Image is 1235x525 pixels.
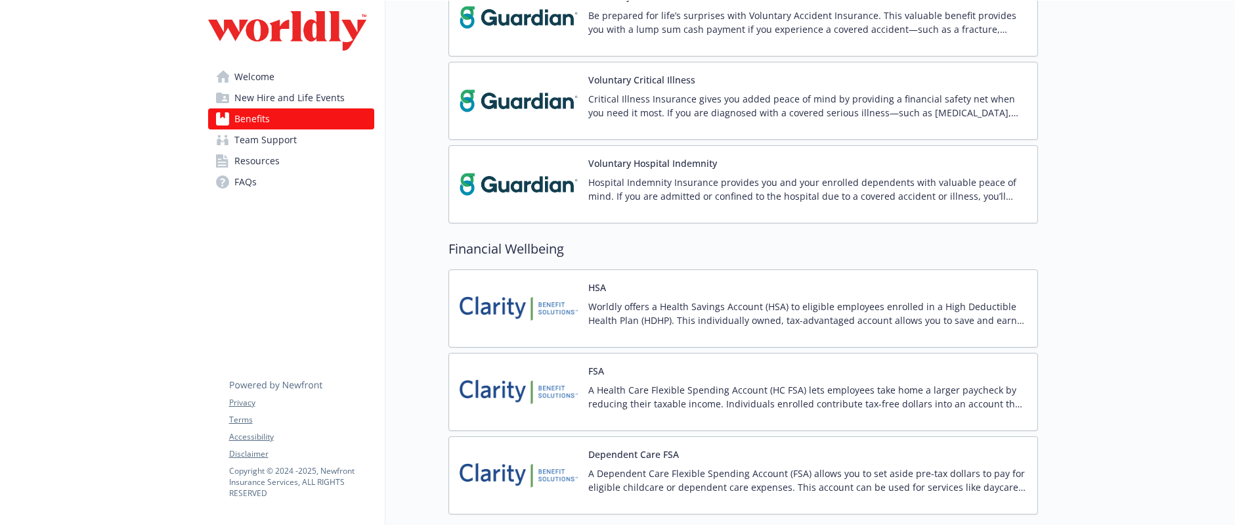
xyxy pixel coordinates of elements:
[460,364,578,420] img: Clarity Benefit Solutions carrier logo
[460,447,578,503] img: Clarity Benefit Solutions carrier logo
[588,281,606,294] button: HSA
[588,73,695,87] button: Voluntary Critical Illness
[229,397,374,409] a: Privacy
[588,175,1027,203] p: Hospital Indemnity Insurance provides you and your enrolled dependents with valuable peace of min...
[229,414,374,426] a: Terms
[448,239,1038,259] h2: Financial Wellbeing
[208,129,374,150] a: Team Support
[460,73,578,129] img: Guardian carrier logo
[234,150,280,171] span: Resources
[234,171,257,193] span: FAQs
[588,364,604,378] button: FSA
[460,281,578,336] img: Clarity Benefit Solutions carrier logo
[588,447,679,461] button: Dependent Care FSA
[234,87,345,108] span: New Hire and Life Events
[588,383,1027,411] p: A Health Care Flexible Spending Account (HC FSA) lets employees take home a larger paycheck by re...
[229,431,374,443] a: Accessibility
[588,156,717,170] button: Voluntary Hospital Indemnity
[208,171,374,193] a: FAQs
[208,108,374,129] a: Benefits
[588,300,1027,327] p: Worldly offers a Health Savings Account (HSA) to eligible employees enrolled in a High Deductible...
[234,129,297,150] span: Team Support
[460,156,578,212] img: Guardian carrier logo
[588,9,1027,36] p: Be prepared for life’s surprises with Voluntary Accident Insurance. This valuable benefit provide...
[234,66,274,87] span: Welcome
[229,465,374,499] p: Copyright © 2024 - 2025 , Newfront Insurance Services, ALL RIGHTS RESERVED
[588,92,1027,120] p: Critical Illness Insurance gives you added peace of mind by providing a financial safety net when...
[234,108,270,129] span: Benefits
[229,448,374,460] a: Disclaimer
[208,150,374,171] a: Resources
[208,87,374,108] a: New Hire and Life Events
[588,467,1027,494] p: A Dependent Care Flexible Spending Account (FSA) allows you to set aside pre-tax dollars to pay f...
[208,66,374,87] a: Welcome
